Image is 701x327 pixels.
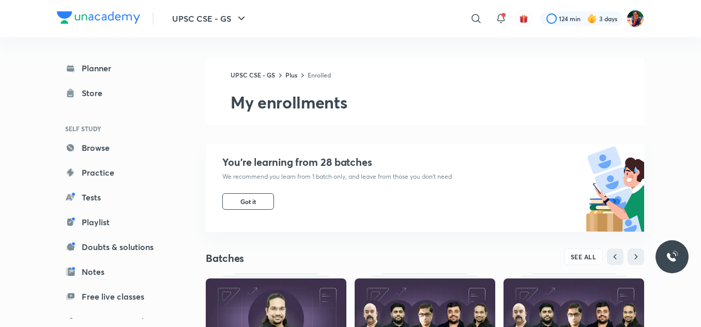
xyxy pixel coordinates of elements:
button: avatar [515,10,532,27]
a: Practice [57,162,177,183]
h4: You’re learning from 28 batches [222,156,452,168]
div: Store [82,87,109,99]
img: avatar [519,14,528,23]
h6: SELF STUDY [57,120,177,137]
a: Playlist [57,212,177,232]
a: Company Logo [57,11,140,26]
h2: My enrollments [231,92,644,113]
h4: Batches [206,252,425,265]
a: Notes [57,261,177,282]
a: Store [57,83,177,103]
img: Solanki Ghorai [627,10,644,27]
img: Company Logo [57,11,140,24]
img: ttu [666,251,678,263]
a: Enrolled [308,71,331,79]
a: Browse [57,137,177,158]
img: streak [587,13,597,24]
button: SEE ALL [564,248,603,265]
p: We recommend you learn from 1 batch only, and leave from those you don’t need [222,173,452,181]
a: Doubts & solutions [57,237,177,257]
a: Plus [285,71,297,79]
a: Free live classes [57,286,177,307]
a: Planner [57,58,177,79]
button: Got it [222,193,274,210]
button: UPSC CSE - GS [166,8,254,29]
a: UPSC CSE - GS [231,71,275,79]
span: Got it [240,197,256,206]
span: SEE ALL [571,253,597,260]
img: batch [586,144,644,232]
a: Tests [57,187,177,208]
